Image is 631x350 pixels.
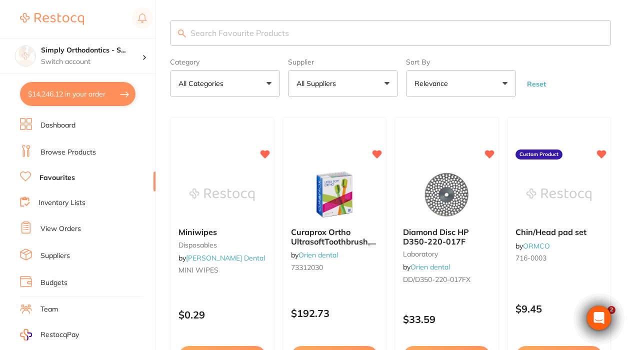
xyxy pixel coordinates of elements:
img: Miniwipes [189,169,254,219]
button: Reset [524,79,549,88]
span: DD/D350-220-017FX [403,275,470,284]
a: Budgets [40,278,67,288]
a: Favourites [39,173,75,183]
label: Sort By [406,58,516,66]
label: Category [170,58,280,66]
img: RestocqPay [20,329,32,340]
span: MINI WIPES [178,265,218,274]
h4: Simply Orthodontics - Sydenham [41,45,142,55]
p: $0.29 [178,309,266,320]
img: Diamond Disc HP D350-220-017F [414,169,479,219]
span: Miniwipes [178,227,217,237]
a: Orien dental [298,250,338,259]
small: disposables [178,241,266,249]
button: Relevance [406,70,516,97]
button: All Categories [170,70,280,97]
p: $9.45 [515,303,603,314]
a: Suppliers [40,251,70,261]
small: laboratory [403,250,490,258]
p: Relevance [414,78,452,88]
b: Chin/Head pad set [515,227,603,236]
p: $33.59 [403,313,490,325]
button: $14,246.12 in your order [20,82,135,106]
p: Switch account [41,57,142,67]
p: All Suppliers [296,78,340,88]
span: 716-0003 [515,253,546,262]
b: Diamond Disc HP D350-220-017F [403,227,490,246]
span: 73312030 [291,263,323,272]
a: Restocq Logo [20,7,84,30]
a: Orien dental [410,262,450,271]
span: Diamond Disc HP D350-220-017F [403,227,469,246]
b: Curaprox Ortho UltrasoftToothbrush, Chairside Box 36 [291,227,378,246]
span: Chin/Head pad set [515,227,586,237]
a: Dashboard [40,120,75,130]
img: Simply Orthodontics - Sydenham [15,46,35,66]
a: RestocqPay [20,329,79,340]
img: Chin/Head pad set [526,169,591,219]
b: Miniwipes [178,227,266,236]
div: Open Intercom Messenger [587,306,611,330]
span: Curaprox Ortho UltrasoftToothbrush, Chairside Box 36 [291,227,376,255]
span: by [515,241,550,250]
span: by [291,250,338,259]
label: Custom Product [515,149,562,159]
a: [PERSON_NAME] Dental [186,253,265,262]
span: 2 [607,306,615,314]
p: All Categories [178,78,227,88]
p: $192.73 [291,307,378,319]
span: by [403,262,450,271]
img: Restocq Logo [20,13,84,25]
label: Supplier [288,58,398,66]
img: Curaprox Ortho UltrasoftToothbrush, Chairside Box 36 [302,169,367,219]
a: ORMCO [523,241,550,250]
button: All Suppliers [288,70,398,97]
a: Team [40,304,58,314]
span: by [178,253,265,262]
a: Browse Products [40,147,96,157]
span: RestocqPay [40,330,79,340]
input: Search Favourite Products [170,20,611,46]
a: Inventory Lists [38,198,85,208]
a: View Orders [40,224,81,234]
